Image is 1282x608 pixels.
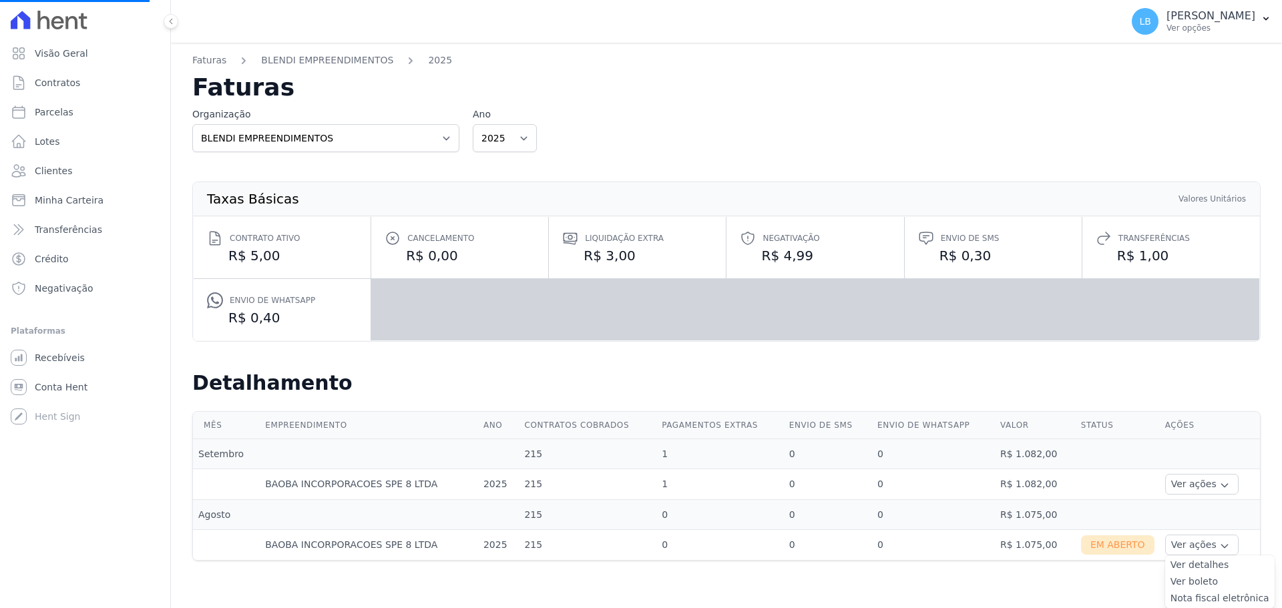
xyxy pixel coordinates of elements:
[1121,3,1282,40] button: LB [PERSON_NAME] Ver opções
[35,194,103,207] span: Minha Carteira
[35,252,69,266] span: Crédito
[260,412,478,439] th: Empreendimento
[192,53,226,67] a: Faturas
[207,308,357,327] dd: R$ 0,40
[995,530,1076,561] td: R$ 1.075,00
[1081,535,1154,555] div: Em Aberto
[995,469,1076,500] td: R$ 1.082,00
[230,232,300,245] span: Contrato ativo
[206,193,300,205] th: Taxas Básicas
[519,412,656,439] th: Contratos cobrados
[995,439,1076,469] td: R$ 1.082,00
[784,469,872,500] td: 0
[35,223,102,236] span: Transferências
[995,412,1076,439] th: Valor
[519,500,656,530] td: 215
[478,469,519,500] td: 2025
[1165,474,1239,495] button: Ver ações
[562,246,712,265] dd: R$ 3,00
[35,351,85,364] span: Recebíveis
[872,469,995,500] td: 0
[763,232,819,245] span: Negativação
[473,107,537,121] label: Ano
[193,500,260,530] td: Agosto
[385,246,535,265] dd: R$ 0,00
[192,75,1261,99] h2: Faturas
[35,47,88,60] span: Visão Geral
[740,246,890,265] dd: R$ 4,99
[5,158,165,184] a: Clientes
[1170,558,1269,572] a: Ver detalhes
[407,232,474,245] span: Cancelamento
[261,53,393,67] a: BLENDI EMPREENDIMENTOS
[193,439,260,469] td: Setembro
[35,282,93,295] span: Negativação
[941,232,1000,245] span: Envio de SMS
[519,469,656,500] td: 215
[193,412,260,439] th: Mês
[1178,193,1247,205] th: Valores Unitários
[207,246,357,265] dd: R$ 5,00
[5,99,165,125] a: Parcelas
[872,530,995,561] td: 0
[519,439,656,469] td: 215
[784,530,872,561] td: 0
[5,275,165,302] a: Negativação
[519,530,656,561] td: 215
[1166,23,1255,33] p: Ver opções
[192,107,459,121] label: Organização
[5,374,165,400] a: Conta Hent
[35,76,80,89] span: Contratos
[872,412,995,439] th: Envio de Whatsapp
[478,412,519,439] th: Ano
[656,439,784,469] td: 1
[35,164,72,178] span: Clientes
[585,232,664,245] span: Liquidação extra
[35,380,87,394] span: Conta Hent
[1160,412,1260,439] th: Ações
[1139,17,1150,26] span: LB
[230,294,315,307] span: Envio de Whatsapp
[5,187,165,214] a: Minha Carteira
[1165,535,1239,555] button: Ver ações
[656,530,784,561] td: 0
[5,40,165,67] a: Visão Geral
[5,128,165,155] a: Lotes
[656,412,784,439] th: Pagamentos extras
[478,530,519,561] td: 2025
[5,344,165,371] a: Recebíveis
[192,53,1261,75] nav: Breadcrumb
[784,412,872,439] th: Envio de SMS
[872,500,995,530] td: 0
[784,500,872,530] td: 0
[5,69,165,96] a: Contratos
[784,439,872,469] td: 0
[918,246,1068,265] dd: R$ 0,30
[35,135,60,148] span: Lotes
[656,500,784,530] td: 0
[995,500,1076,530] td: R$ 1.075,00
[260,469,478,500] td: BAOBA INCORPORACOES SPE 8 LTDA
[428,53,452,67] a: 2025
[35,105,73,119] span: Parcelas
[11,323,160,339] div: Plataformas
[260,530,478,561] td: BAOBA INCORPORACOES SPE 8 LTDA
[872,439,995,469] td: 0
[1096,246,1246,265] dd: R$ 1,00
[5,216,165,243] a: Transferências
[1076,412,1160,439] th: Status
[5,246,165,272] a: Crédito
[656,469,784,500] td: 1
[1166,9,1255,23] p: [PERSON_NAME]
[1118,232,1190,245] span: Transferências
[192,371,1261,395] h2: Detalhamento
